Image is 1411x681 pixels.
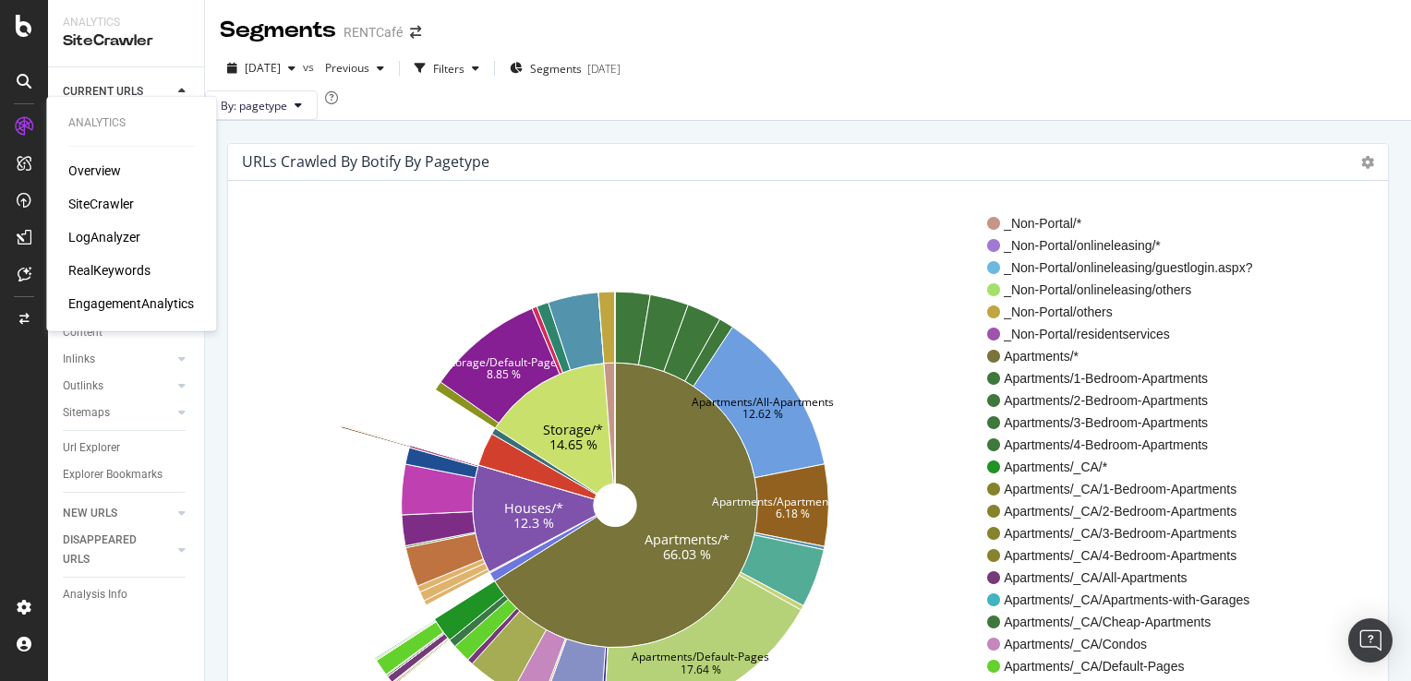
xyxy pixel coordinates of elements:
[68,294,194,313] a: EngagementAnalytics
[504,499,563,517] text: Houses/*
[1004,502,1252,520] span: Apartments/_CA/2-Bedroom-Apartments
[63,82,173,102] a: CURRENT URLS
[1004,214,1252,233] span: _Non-Portal/*
[1004,613,1252,631] span: Apartments/_CA/Cheap-Apartments
[63,438,120,458] div: Url Explorer
[68,115,194,131] div: Analytics
[68,161,121,180] a: Overview
[63,403,173,423] a: Sitemaps
[1004,303,1252,321] span: _Non-Portal/others
[68,195,134,213] a: SiteCrawler
[632,649,769,664] text: Apartments/Default-Pages
[344,23,403,42] div: RENTCafé
[63,376,173,396] a: Outlinks
[407,54,487,83] button: Filters
[63,465,191,484] a: Explorer Bookmarks
[68,228,140,246] a: LogAnalyzer
[63,323,191,342] a: Content
[63,438,191,458] a: Url Explorer
[1004,391,1252,410] span: Apartments/2-Bedroom-Apartments
[1004,369,1252,388] span: Apartments/1-Bedroom-Apartments
[742,406,783,422] text: 12.62 %
[63,376,103,396] div: Outlinks
[318,60,369,76] span: Previous
[410,26,421,39] div: arrow-right-arrow-left
[1004,568,1252,587] span: Apartments/_CA/All-Apartments
[221,98,287,113] span: By: pagetype
[1004,325,1252,343] span: _Non-Portal/residentservices
[433,61,464,77] div: Filters
[1004,657,1252,675] span: Apartments/_CA/Default-Pages
[1004,458,1252,476] span: Apartments/_CA/*
[318,54,392,83] button: Previous
[63,30,189,52] div: SiteCrawler
[1004,436,1252,454] span: Apartments/4-Bedroom-Apartments
[220,15,336,46] div: Segments
[245,60,281,76] span: 2025 Sep. 17th
[1004,413,1252,432] span: Apartments/3-Bedroom-Apartments
[242,149,489,174] h4: URLs Crawled By Botify By pagetype
[1348,618,1393,663] div: Open Intercom Messenger
[63,531,173,569] a: DISAPPEARED URLS
[68,261,151,280] a: RealKeywords
[776,505,810,520] text: 6.18 %
[63,504,173,523] a: NEW URLS
[692,394,834,410] text: Apartments/All-Apartments
[530,61,582,77] span: Segments
[1004,524,1252,543] span: Apartments/_CA/3-Bedroom-Apartments
[549,436,597,453] text: 14.65 %
[1004,347,1252,365] span: Apartments/*
[513,514,554,532] text: 12.3 %
[1004,281,1252,299] span: _Non-Portal/onlineleasing/others
[63,531,156,569] div: DISAPPEARED URLS
[712,493,874,508] text: Apartments/Apartments-Under
[645,531,730,548] text: Apartments/*
[220,54,303,83] button: [DATE]
[1004,480,1252,498] span: Apartments/_CA/1-Bedroom-Apartments
[1361,156,1374,169] i: Options
[663,545,711,563] text: 66.03 %
[63,504,117,523] div: NEW URLS
[487,366,521,382] text: 8.85 %
[1004,258,1252,277] span: _Non-Portal/onlineleasing/guestlogin.aspx?
[1004,236,1252,255] span: _Non-Portal/onlineleasing/*
[63,403,110,423] div: Sitemaps
[1004,635,1252,653] span: Apartments/_CA/Condos
[543,421,603,438] text: Storage/*
[63,350,173,369] a: Inlinks
[63,15,189,30] div: Analytics
[445,354,562,370] text: Storage/Default-Pages
[1004,591,1252,609] span: Apartments/_CA/Apartments-with-Garages
[63,585,127,604] div: Analysis Info
[63,585,191,604] a: Analysis Info
[502,54,628,83] button: Segments[DATE]
[303,59,318,75] span: vs
[587,61,621,77] div: [DATE]
[63,350,95,369] div: Inlinks
[63,82,143,102] div: CURRENT URLS
[681,661,721,676] text: 17.64 %
[1004,546,1252,565] span: Apartments/_CA/4-Bedroom-Apartments
[63,323,103,342] div: Content
[63,465,163,484] div: Explorer Bookmarks
[205,90,318,120] button: By: pagetype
